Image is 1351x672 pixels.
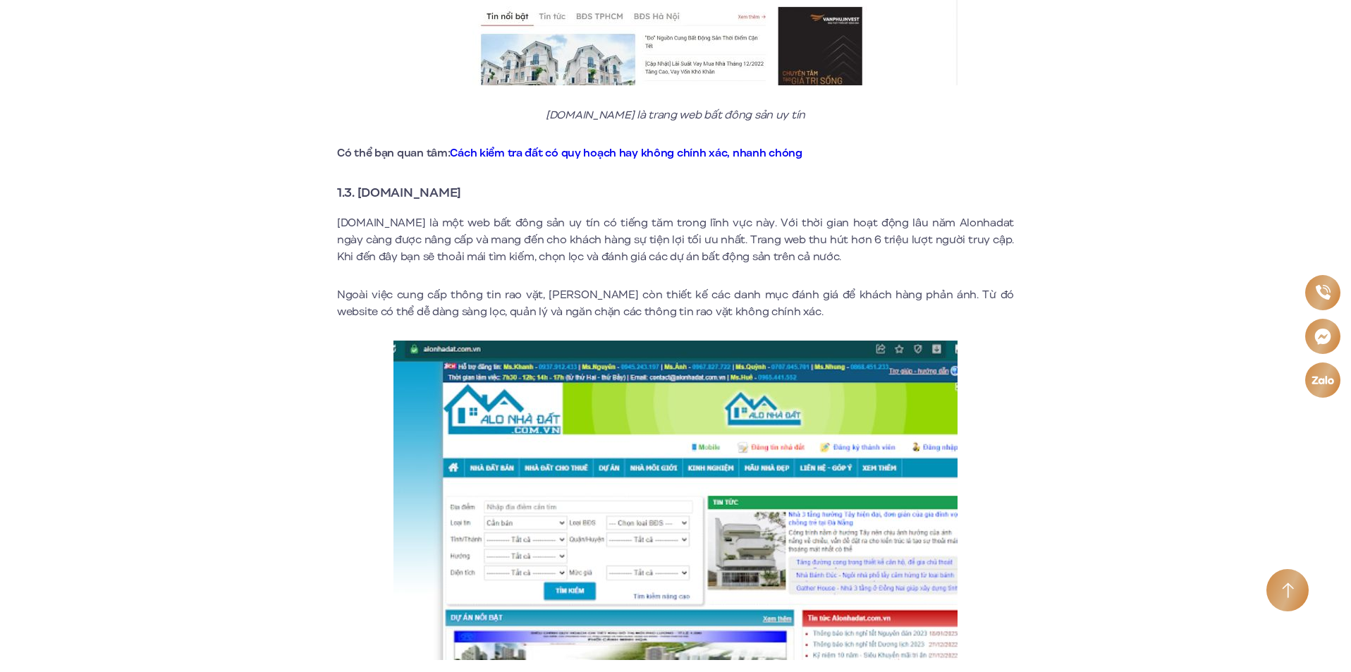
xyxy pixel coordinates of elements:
p: [DOMAIN_NAME] là một web bất đông sản uy tín có tiếng tăm trong lĩnh vực này. Với thời gian hoạt ... [337,214,1014,265]
img: Arrow icon [1282,582,1294,599]
img: Zalo icon [1311,375,1334,384]
img: Alonhadat.com.vn là một web bất đông sản uy tín [393,341,958,660]
img: Phone icon [1315,285,1330,300]
strong: 1.3. [DOMAIN_NAME] [337,183,461,202]
em: [DOMAIN_NAME] là trang web bất đông sản uy tín [546,107,805,123]
img: Messenger icon [1314,327,1331,344]
p: Ngoài việc cung cấp thông tin rao vặt, [PERSON_NAME] còn thiết kế các danh mục đánh giá để khách ... [337,286,1014,320]
a: Cách kiểm tra đất có quy hoạch hay không chính xác, nhanh chóng [450,145,802,161]
strong: Có thể bạn quan tâm: [337,145,802,161]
